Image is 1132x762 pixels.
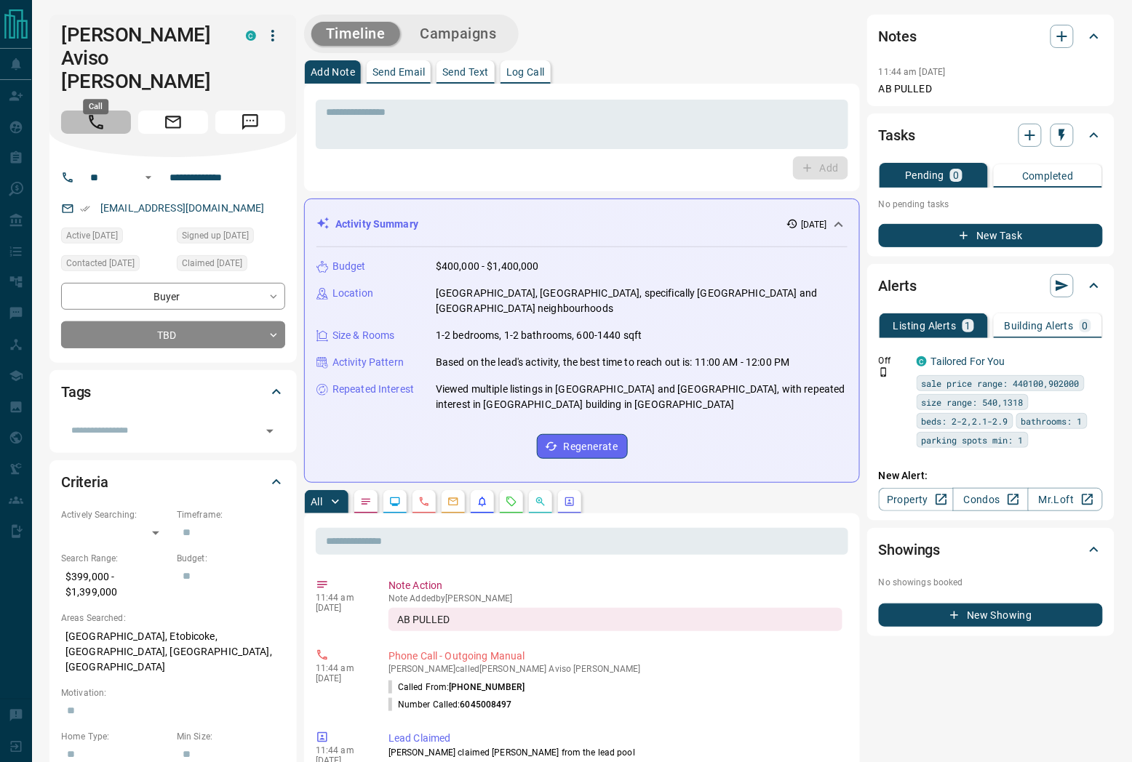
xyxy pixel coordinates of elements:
[61,625,285,679] p: [GEOGRAPHIC_DATA], Etobicoke, [GEOGRAPHIC_DATA], [GEOGRAPHIC_DATA], [GEOGRAPHIC_DATA]
[61,470,108,494] h2: Criteria
[879,532,1103,567] div: Showings
[879,603,1103,627] button: New Showing
[436,259,539,274] p: $400,000 - $1,400,000
[879,67,946,77] p: 11:44 am [DATE]
[61,374,285,409] div: Tags
[1083,321,1088,331] p: 0
[388,746,842,759] p: [PERSON_NAME] claimed [PERSON_NAME] from the lead pool
[316,673,367,683] p: [DATE]
[905,170,944,180] p: Pending
[442,67,489,77] p: Send Text
[879,81,1103,97] p: AB PULLED
[100,202,265,214] a: [EMAIL_ADDRESS][DOMAIN_NAME]
[61,380,91,404] h2: Tags
[418,496,430,508] svg: Calls
[879,488,954,511] a: Property
[879,224,1103,247] button: New Task
[449,682,525,692] span: [PHONE_NUMBER]
[436,382,848,412] p: Viewed multiple listings in [GEOGRAPHIC_DATA] and [GEOGRAPHIC_DATA], with repeated interest in [G...
[332,286,373,301] p: Location
[922,395,1024,409] span: size range: 540,1318
[388,698,512,711] p: Number Called:
[260,421,280,441] button: Open
[140,169,157,186] button: Open
[332,382,414,397] p: Repeated Interest
[801,218,827,231] p: [DATE]
[436,286,848,316] p: [GEOGRAPHIC_DATA], [GEOGRAPHIC_DATA], specifically [GEOGRAPHIC_DATA] and [GEOGRAPHIC_DATA] neighb...
[61,283,285,310] div: Buyer
[917,356,927,366] div: condos.ca
[83,99,108,114] div: Call
[1005,321,1074,331] p: Building Alerts
[389,496,401,508] svg: Lead Browsing Activity
[182,228,249,243] span: Signed up [DATE]
[177,730,285,743] p: Min Size:
[953,170,959,180] p: 0
[388,649,842,664] p: Phone Call - Outgoing Manual
[316,593,367,603] p: 11:44 am
[931,356,1005,367] a: Tailored For You
[388,681,525,694] p: Called From:
[388,608,842,631] div: AB PULLED
[879,468,1103,484] p: New Alert:
[61,508,170,521] p: Actively Searching:
[461,699,512,710] span: 6045008497
[879,118,1103,153] div: Tasks
[61,465,285,500] div: Criteria
[311,497,322,507] p: All
[332,259,366,274] p: Budget
[953,488,1028,511] a: Condos
[537,434,628,459] button: Regenerate
[311,22,400,46] button: Timeline
[61,23,224,93] h1: [PERSON_NAME] Aviso [PERSON_NAME]
[564,496,575,508] svg: Agent Actions
[177,255,285,276] div: Thu Oct 09 2025
[535,496,546,508] svg: Opportunities
[388,593,842,603] p: Note Added by [PERSON_NAME]
[879,193,1103,215] p: No pending tasks
[66,228,118,243] span: Active [DATE]
[61,686,285,699] p: Motivation:
[332,355,404,370] p: Activity Pattern
[922,433,1024,447] span: parking spots min: 1
[61,321,285,348] div: TBD
[177,552,285,565] p: Budget:
[316,211,848,238] div: Activity Summary[DATE]
[61,111,131,134] span: Call
[177,508,285,521] p: Timeframe:
[215,111,285,134] span: Message
[893,321,957,331] p: Listing Alerts
[61,565,170,604] p: $399,000 - $1,399,000
[879,268,1103,303] div: Alerts
[388,731,842,746] p: Lead Claimed
[61,255,170,276] div: Thu Oct 09 2025
[316,745,367,755] p: 11:44 am
[388,664,842,674] p: [PERSON_NAME] called [PERSON_NAME] Aviso [PERSON_NAME]
[879,124,915,147] h2: Tasks
[436,328,642,343] p: 1-2 bedrooms, 1-2 bathrooms, 600-1440 sqft
[66,256,135,270] span: Contacted [DATE]
[879,367,889,377] svg: Push Notification Only
[477,496,488,508] svg: Listing Alerts
[80,204,90,214] svg: Email Verified
[879,538,941,561] h2: Showings
[138,111,208,134] span: Email
[436,355,790,370] p: Based on the lead's activity, the best time to reach out is: 11:00 AM - 12:00 PM
[406,22,511,46] button: Campaigns
[879,25,917,48] h2: Notes
[922,414,1008,428] span: beds: 2-2,2.1-2.9
[61,730,170,743] p: Home Type:
[372,67,425,77] p: Send Email
[316,663,367,673] p: 11:44 am
[311,67,355,77] p: Add Note
[335,217,418,232] p: Activity Summary
[316,603,367,613] p: [DATE]
[965,321,971,331] p: 1
[506,67,545,77] p: Log Call
[61,611,285,625] p: Areas Searched:
[879,576,1103,589] p: No showings booked
[177,228,285,248] div: Thu Oct 09 2025
[246,31,256,41] div: condos.ca
[922,376,1080,390] span: sale price range: 440100,902000
[879,354,908,367] p: Off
